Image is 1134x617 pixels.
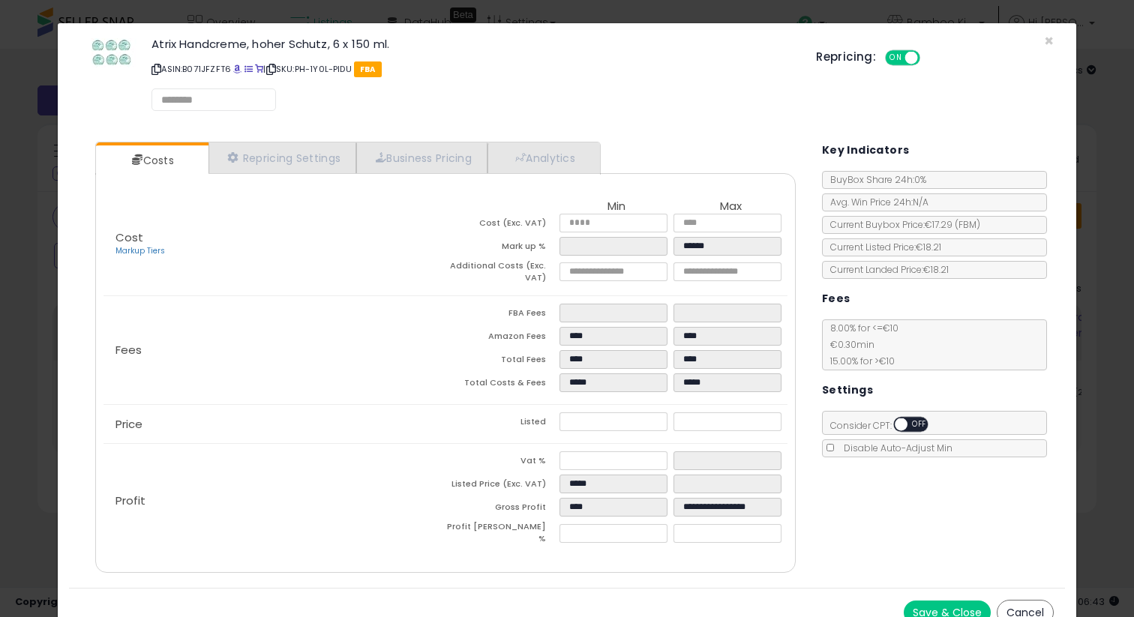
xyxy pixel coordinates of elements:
[823,419,948,432] span: Consider CPT:
[354,61,382,77] span: FBA
[918,52,942,64] span: OFF
[445,412,559,436] td: Listed
[356,142,487,173] a: Business Pricing
[823,196,928,208] span: Avg. Win Price 24h: N/A
[115,245,165,256] a: Markup Tiers
[886,52,905,64] span: ON
[445,237,559,260] td: Mark up %
[823,338,874,351] span: €0.30 min
[445,475,559,498] td: Listed Price (Exc. VAT)
[103,495,445,507] p: Profit
[559,200,673,214] th: Min
[445,373,559,397] td: Total Costs & Fees
[445,304,559,327] td: FBA Fees
[823,241,941,253] span: Current Listed Price: €18.21
[445,260,559,288] td: Additional Costs (Exc. VAT)
[445,214,559,237] td: Cost (Exc. VAT)
[822,381,873,400] h5: Settings
[255,63,263,75] a: Your listing only
[244,63,253,75] a: All offer listings
[103,344,445,356] p: Fees
[103,418,445,430] p: Price
[96,145,207,175] a: Costs
[1044,30,1054,52] span: ×
[823,173,926,186] span: BuyBox Share 24h: 0%
[822,289,850,308] h5: Fees
[823,322,898,367] span: 8.00 % for <= €10
[823,355,895,367] span: 15.00 % for > €10
[445,327,559,350] td: Amazon Fees
[925,218,980,231] span: €17.29
[445,451,559,475] td: Vat %
[823,218,980,231] span: Current Buybox Price:
[907,418,931,431] span: OFF
[151,38,793,49] h3: Atrix Handcreme, hoher Schutz, 6 x 150 ml.
[151,57,793,81] p: ASIN: B071JFZFT6 | SKU: PH-1Y0L-PIDU
[822,141,910,160] h5: Key Indicators
[233,63,241,75] a: BuyBox page
[836,442,952,454] span: Disable Auto-Adjust Min
[91,38,136,67] img: 41uyJoXQKZL._SL60_.jpg
[103,232,445,257] p: Cost
[955,218,980,231] span: ( FBM )
[673,200,787,214] th: Max
[445,521,559,549] td: Profit [PERSON_NAME] %
[445,350,559,373] td: Total Fees
[816,51,876,63] h5: Repricing:
[208,142,357,173] a: Repricing Settings
[487,142,598,173] a: Analytics
[823,263,949,276] span: Current Landed Price: €18.21
[445,498,559,521] td: Gross Profit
